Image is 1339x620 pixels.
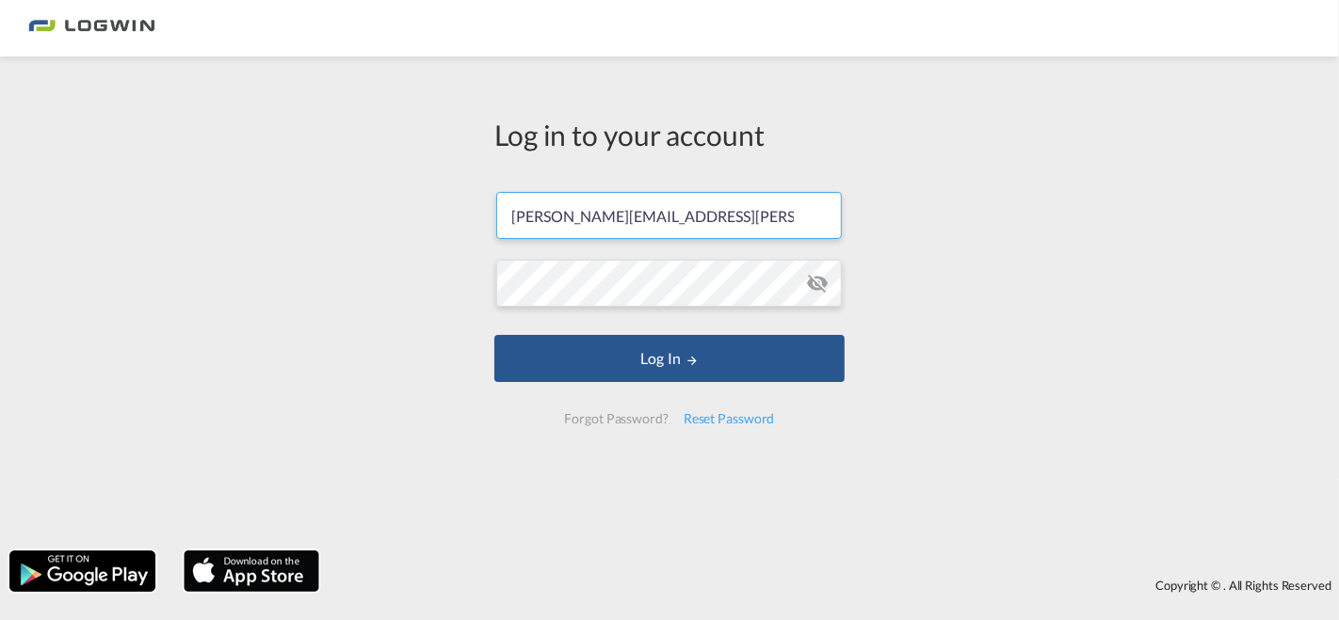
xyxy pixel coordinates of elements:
md-icon: icon-eye-off [806,272,829,294]
div: Reset Password [676,402,782,436]
button: LOGIN [494,335,845,382]
div: Forgot Password? [557,402,675,436]
div: Log in to your account [494,115,845,154]
input: Enter email/phone number [496,192,842,239]
img: bc73a0e0d8c111efacd525e4c8ad7d32.png [28,8,155,50]
img: google.png [8,548,157,594]
img: apple.png [182,548,321,594]
div: Copyright © . All Rights Reserved [329,569,1339,601]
